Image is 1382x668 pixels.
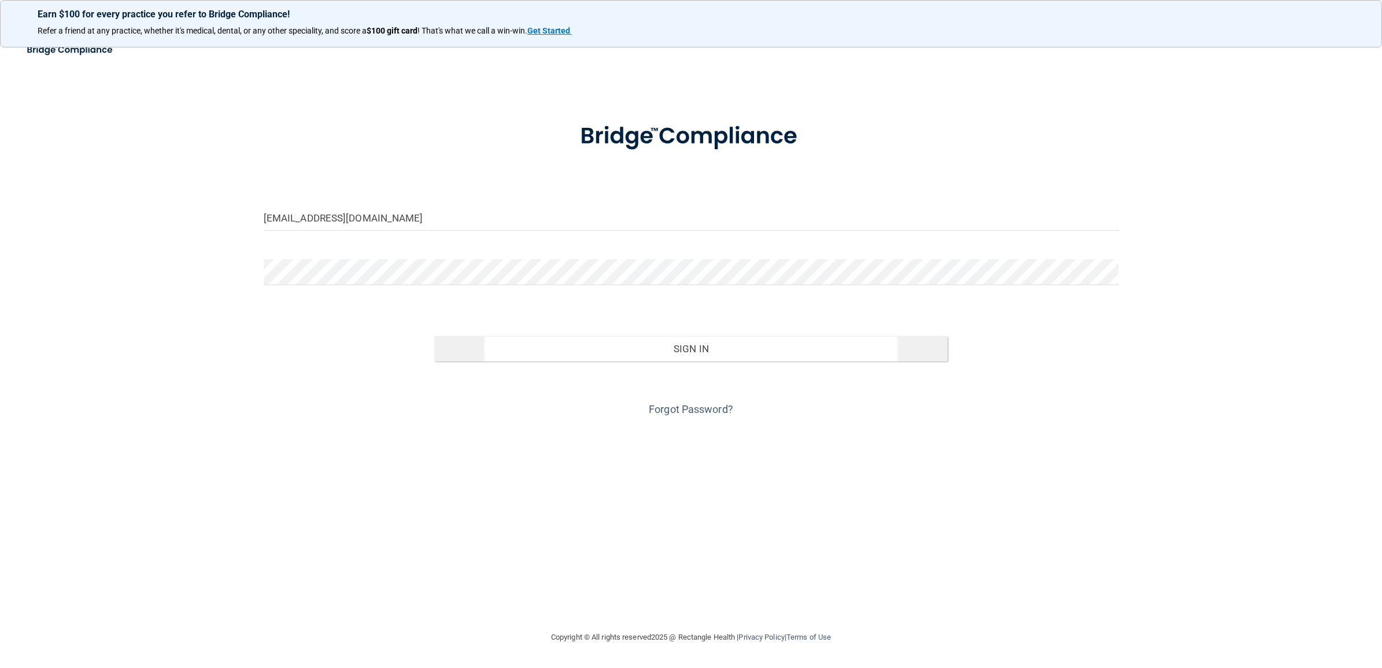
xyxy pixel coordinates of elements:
[367,26,417,35] strong: $100 gift card
[434,336,947,361] button: Sign In
[38,9,1344,20] p: Earn $100 for every practice you refer to Bridge Compliance!
[738,633,784,641] a: Privacy Policy
[38,26,367,35] span: Refer a friend at any practice, whether it's medical, dental, or any other speciality, and score a
[417,26,527,35] span: ! That's what we call a win-win.
[527,26,570,35] strong: Get Started
[264,205,1118,231] input: Email
[649,403,733,415] a: Forgot Password?
[556,106,826,167] img: bridge_compliance_login_screen.278c3ca4.svg
[527,26,572,35] a: Get Started
[17,38,124,62] img: bridge_compliance_login_screen.278c3ca4.svg
[480,619,902,656] div: Copyright © All rights reserved 2025 @ Rectangle Health | |
[786,633,831,641] a: Terms of Use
